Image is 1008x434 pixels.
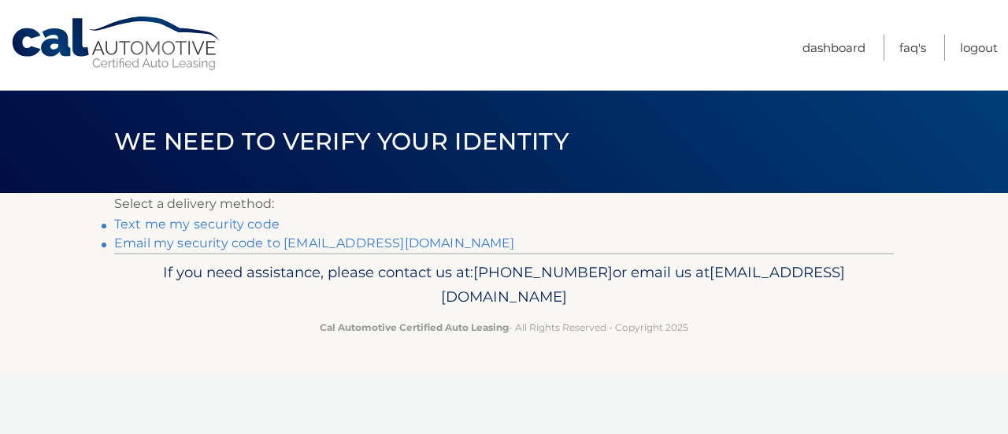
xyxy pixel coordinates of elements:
[473,263,613,281] span: [PHONE_NUMBER]
[114,127,569,156] span: We need to verify your identity
[114,193,894,215] p: Select a delivery method:
[124,260,884,310] p: If you need assistance, please contact us at: or email us at
[802,35,865,61] a: Dashboard
[124,319,884,336] p: - All Rights Reserved - Copyright 2025
[114,236,515,250] a: Email my security code to [EMAIL_ADDRESS][DOMAIN_NAME]
[960,35,998,61] a: Logout
[320,321,509,333] strong: Cal Automotive Certified Auto Leasing
[10,16,223,72] a: Cal Automotive
[114,217,280,232] a: Text me my security code
[899,35,926,61] a: FAQ's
